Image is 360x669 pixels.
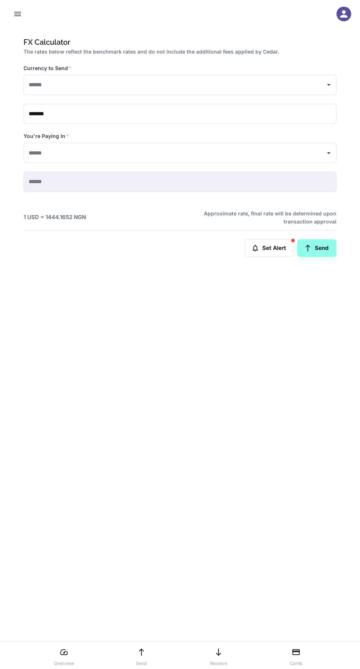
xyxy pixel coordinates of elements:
button: Open [324,148,334,158]
a: Receive [205,644,232,667]
a: Cards [283,644,309,667]
h1: FX Calculator [24,37,334,48]
label: You're Paying In [24,132,69,140]
label: Currency to Send [24,65,72,72]
h6: 1 USD = 1444.1652 NGN [24,213,86,222]
a: Overview [51,644,77,667]
p: Cards [290,660,302,667]
p: Send [136,660,147,667]
button: Set Alert [245,239,294,257]
h6: Approximate rate, final rate will be determined upon transaction approval [196,210,336,226]
p: Overview [54,660,74,667]
p: Receive [210,660,227,667]
button: Open [324,80,334,90]
a: Send [297,239,336,257]
a: Send [128,644,155,667]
